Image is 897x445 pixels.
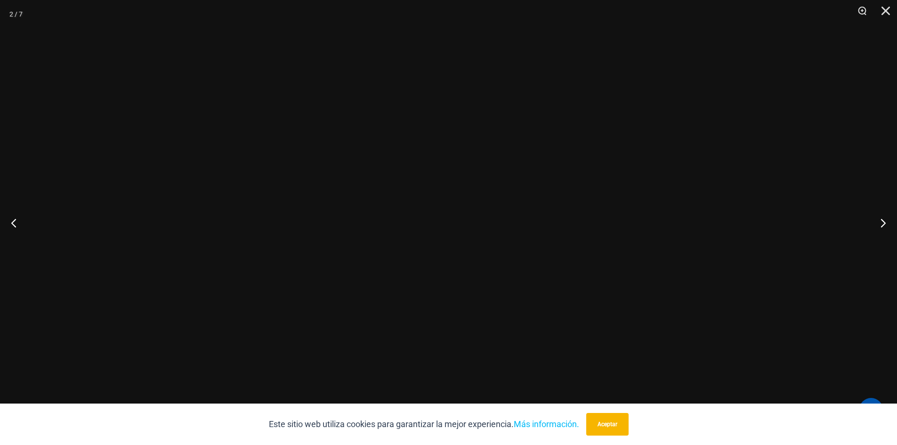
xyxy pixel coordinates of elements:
[269,419,514,429] font: Este sitio web utiliza cookies para garantizar la mejor experiencia.
[862,199,897,246] button: Próximo
[514,419,579,429] a: Más información.
[9,10,23,18] font: 2 / 7
[598,421,617,428] font: Aceptar
[586,413,629,436] button: Aceptar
